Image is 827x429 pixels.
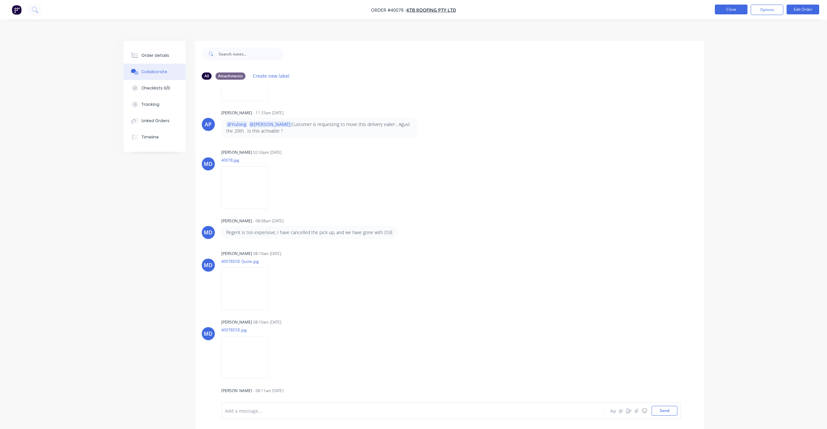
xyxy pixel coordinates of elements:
[787,5,819,14] button: Edit Order
[221,319,252,325] div: [PERSON_NAME]
[751,5,783,15] button: Options
[226,121,247,127] span: @Yulong
[221,259,275,264] p: 40078DSE Quote.jpg
[204,229,213,236] div: MD
[371,7,406,13] span: Order #40078 -
[221,157,275,163] p: 40078.jpg
[249,71,293,80] button: Create new label
[715,5,747,14] button: Close
[141,53,169,58] div: Order details
[124,113,185,129] button: Linked Orders
[226,121,413,135] p: Customer is requesting to move this delivery ealier , Agust the 20th . Is this achivable ?
[221,388,252,394] div: [PERSON_NAME]
[124,80,185,96] button: Checklists 0/0
[141,118,170,124] div: Linked Orders
[609,407,617,415] button: Aa
[253,388,284,394] div: - 08:11am [DATE]
[641,407,648,415] button: ☺
[141,134,159,140] div: Timeline
[12,5,22,15] img: Factory
[204,330,213,338] div: MD
[124,129,185,145] button: Timeline
[221,110,252,116] div: [PERSON_NAME]
[205,120,212,128] div: AP
[652,406,677,416] button: Send
[221,251,252,257] div: [PERSON_NAME]
[249,121,291,127] span: @[PERSON_NAME]
[141,69,167,75] div: Collaborate
[215,72,245,80] div: Attachments
[221,218,252,224] div: [PERSON_NAME]
[221,150,252,155] div: [PERSON_NAME]
[204,160,213,168] div: MD
[124,64,185,80] button: Collaborate
[226,229,393,236] p: Regent is too expensive; I have cancelled the pick up, and we have gone with DSE
[221,327,275,333] p: 40078DSE.jpg
[253,319,281,325] div: 08:10am [DATE]
[253,251,281,257] div: 08:10am [DATE]
[406,7,456,13] a: KTB Roofing Pty Ltd
[202,72,212,80] div: All
[253,218,284,224] div: - 08:08am [DATE]
[617,407,625,415] button: @
[124,47,185,64] button: Order details
[253,110,284,116] div: - 11:33am [DATE]
[219,47,283,60] input: Search notes...
[253,150,282,155] div: 02:50pm [DATE]
[204,261,213,269] div: MD
[124,96,185,113] button: Tracking
[141,85,170,91] div: Checklists 0/0
[141,102,159,107] div: Tracking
